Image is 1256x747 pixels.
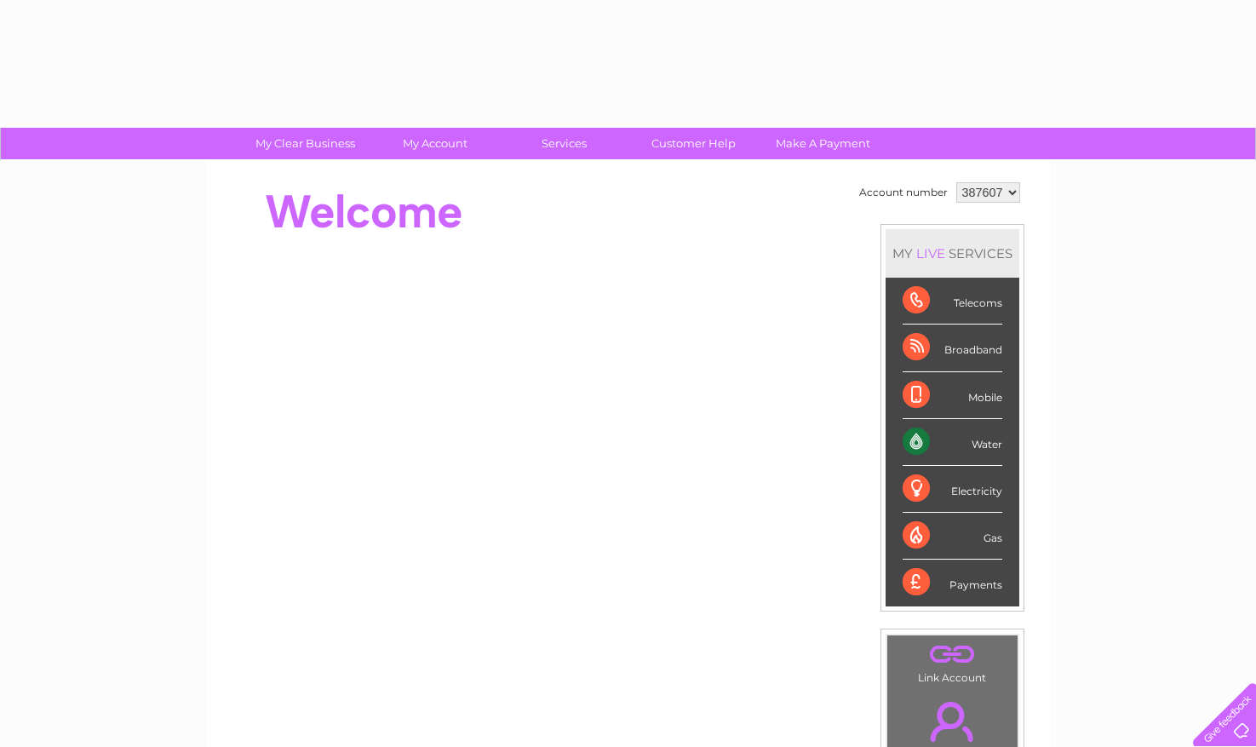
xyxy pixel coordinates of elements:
[753,128,893,159] a: Make A Payment
[892,640,1013,669] a: .
[903,513,1002,560] div: Gas
[886,635,1018,688] td: Link Account
[623,128,764,159] a: Customer Help
[903,560,1002,606] div: Payments
[903,278,1002,325] div: Telecoms
[903,325,1002,371] div: Broadband
[903,466,1002,513] div: Electricity
[903,419,1002,466] div: Water
[855,178,952,207] td: Account number
[886,229,1019,278] div: MY SERVICES
[364,128,505,159] a: My Account
[494,128,634,159] a: Services
[913,245,949,261] div: LIVE
[235,128,376,159] a: My Clear Business
[903,372,1002,419] div: Mobile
